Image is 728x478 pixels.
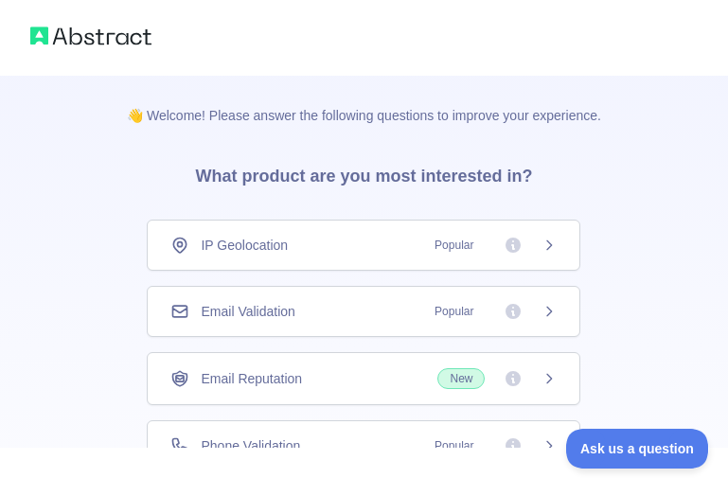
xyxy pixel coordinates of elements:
[201,369,302,388] span: Email Reputation
[423,302,485,321] span: Popular
[423,236,485,255] span: Popular
[165,125,562,220] h3: What product are you most interested in?
[437,368,485,389] span: New
[30,23,151,49] img: Abstract logo
[97,76,631,125] p: 👋 Welcome! Please answer the following questions to improve your experience.
[201,436,300,455] span: Phone Validation
[423,436,485,455] span: Popular
[201,302,294,321] span: Email Validation
[566,429,709,469] iframe: Toggle Customer Support
[201,236,288,255] span: IP Geolocation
